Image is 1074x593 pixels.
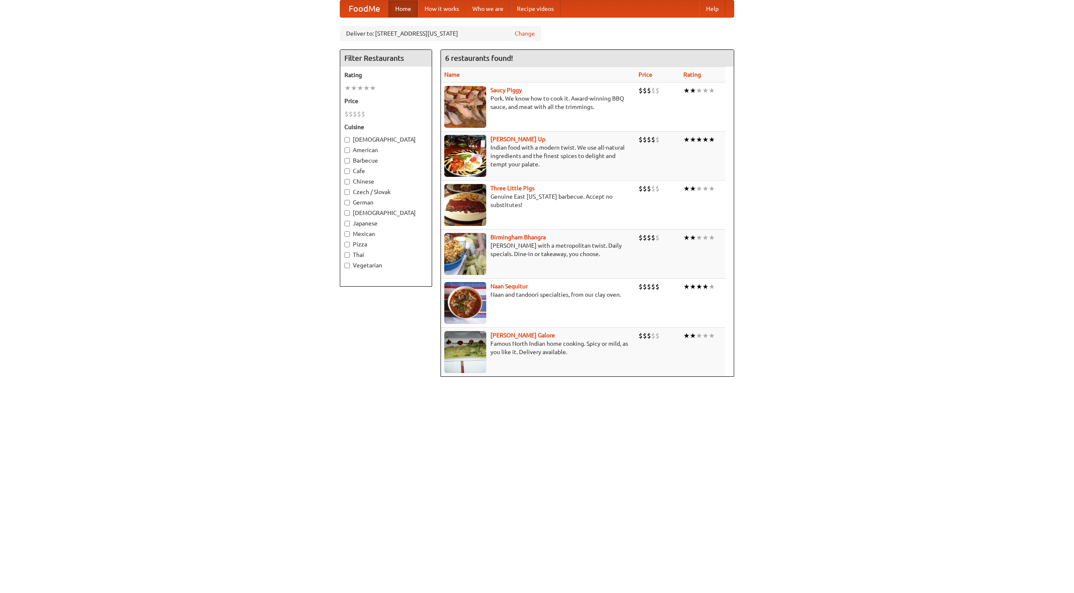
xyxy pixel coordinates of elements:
[344,177,428,186] label: Chinese
[651,86,655,95] li: $
[696,135,702,144] li: ★
[340,0,388,17] a: FoodMe
[639,233,643,242] li: $
[651,135,655,144] li: $
[344,198,428,207] label: German
[344,158,350,163] input: Barbecue
[690,233,696,242] li: ★
[683,184,690,193] li: ★
[683,71,701,78] a: Rating
[655,184,660,193] li: $
[515,29,535,38] a: Change
[444,282,486,324] img: naansequitur.jpg
[490,87,522,93] a: Saucy Piggy
[344,200,350,205] input: German
[683,233,690,242] li: ★
[344,148,350,153] input: American
[639,282,643,291] li: $
[690,86,696,95] li: ★
[709,331,715,340] li: ★
[643,233,647,242] li: $
[444,331,486,373] img: currygalore.jpg
[702,233,709,242] li: ★
[344,230,428,238] label: Mexican
[510,0,560,17] a: Recipe videos
[702,282,709,291] li: ★
[444,143,632,168] p: Indian food with a modern twist. We use all-natural ingredients and the finest spices to delight ...
[647,184,651,193] li: $
[696,184,702,193] li: ★
[702,184,709,193] li: ★
[699,0,725,17] a: Help
[344,219,428,228] label: Japanese
[344,240,428,249] label: Pizza
[643,184,647,193] li: $
[444,135,486,177] img: curryup.jpg
[388,0,418,17] a: Home
[344,209,428,217] label: [DEMOGRAPHIC_DATA]
[344,251,428,259] label: Thai
[466,0,510,17] a: Who we are
[344,261,428,269] label: Vegetarian
[344,167,428,175] label: Cafe
[690,184,696,193] li: ★
[702,86,709,95] li: ★
[418,0,466,17] a: How it works
[702,331,709,340] li: ★
[702,135,709,144] li: ★
[683,135,690,144] li: ★
[490,283,528,290] b: Naan Sequitur
[655,135,660,144] li: $
[683,86,690,95] li: ★
[655,282,660,291] li: $
[490,185,534,192] a: Three Little Pigs
[340,50,432,67] h4: Filter Restaurants
[357,83,363,93] li: ★
[647,282,651,291] li: $
[344,146,428,154] label: American
[490,332,555,339] a: [PERSON_NAME] Galore
[709,135,715,144] li: ★
[643,86,647,95] li: $
[344,210,350,216] input: [DEMOGRAPHIC_DATA]
[651,233,655,242] li: $
[655,233,660,242] li: $
[647,135,651,144] li: $
[445,54,513,62] ng-pluralize: 6 restaurants found!
[444,184,486,226] img: littlepigs.jpg
[655,86,660,95] li: $
[344,189,350,195] input: Czech / Slovak
[643,282,647,291] li: $
[683,331,690,340] li: ★
[696,86,702,95] li: ★
[349,109,353,119] li: $
[647,331,651,340] li: $
[639,331,643,340] li: $
[651,282,655,291] li: $
[639,184,643,193] li: $
[340,26,541,41] div: Deliver to: [STREET_ADDRESS][US_STATE]
[639,71,652,78] a: Price
[444,192,632,209] p: Genuine East [US_STATE] barbecue. Accept no substitutes!
[361,109,365,119] li: $
[651,184,655,193] li: $
[353,109,357,119] li: $
[444,290,632,299] p: Naan and tandoori specialties, from our clay oven.
[643,331,647,340] li: $
[696,282,702,291] li: ★
[690,282,696,291] li: ★
[639,135,643,144] li: $
[696,331,702,340] li: ★
[647,86,651,95] li: $
[344,83,351,93] li: ★
[709,282,715,291] li: ★
[344,109,349,119] li: $
[344,263,350,268] input: Vegetarian
[444,241,632,258] p: [PERSON_NAME] with a metropolitan twist. Daily specials. Dine-in or takeaway, you choose.
[444,94,632,111] p: Pork. We know how to cook it. Award-winning BBQ sauce, and meat with all the trimmings.
[363,83,370,93] li: ★
[490,136,545,142] a: [PERSON_NAME] Up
